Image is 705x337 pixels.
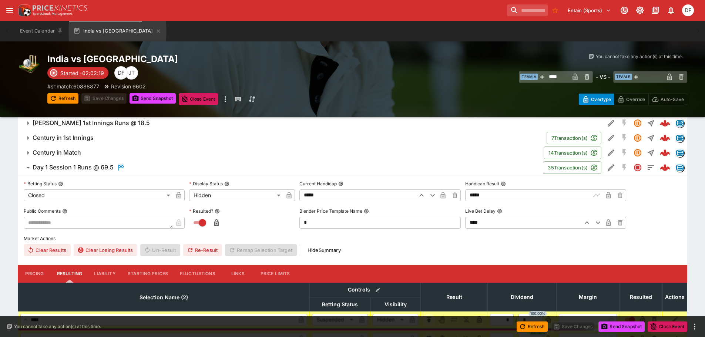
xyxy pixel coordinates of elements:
[620,283,663,311] th: Resulted
[174,265,221,283] button: Fluctuations
[18,53,41,77] img: cricket.png
[660,162,670,173] img: logo-cerberus--red.svg
[24,189,173,201] div: Closed
[591,95,611,103] p: Overtype
[18,145,544,160] button: Century in Match
[563,4,615,16] button: Select Tenant
[436,314,447,326] button: Void
[299,208,362,214] p: Blender Price Template Name
[183,244,222,256] button: Re-Result
[604,131,618,145] button: Edit Detail
[62,209,67,214] button: Public Comments
[88,265,121,283] button: Liability
[675,148,684,157] div: betradar
[47,53,367,65] h2: Copy To Clipboard
[631,146,644,159] button: Suspended
[189,208,213,214] p: Resulted?
[373,285,383,295] button: Bulk edit
[122,265,174,283] button: Starting Prices
[47,93,78,104] button: Refresh
[131,293,196,302] span: Selection Name (2)
[33,119,150,127] h6: [PERSON_NAME] 1st Innings Runs @ 18.5
[579,94,614,105] button: Overtype
[618,117,631,130] button: SGM Disabled
[676,149,684,157] img: betradar
[33,134,94,142] h6: Century in 1st Innings
[661,95,684,103] p: Auto-Save
[74,244,137,256] button: Clear Losing Results
[644,131,658,145] button: Straight
[604,161,618,174] button: Edit Detail
[310,283,421,297] th: Controls
[24,181,57,187] p: Betting Status
[660,118,670,128] img: logo-cerberus--red.svg
[631,161,644,174] button: Closed
[544,146,601,159] button: 14Transaction(s)
[18,116,604,131] button: [PERSON_NAME] 1st Innings Runs @ 18.5
[660,162,670,173] div: c99519a4-f825-41d1-911e-a839778adeae
[130,93,176,104] button: Send Snapshot
[507,4,548,16] input: search
[14,323,101,330] p: You cannot take any action(s) at this time.
[376,300,415,309] span: Visibility
[24,244,71,256] button: Clear Results
[596,73,610,81] h6: - VS -
[465,181,499,187] p: Handicap Result
[215,209,220,214] button: Resulted?
[648,321,687,332] button: Close Event
[33,149,81,156] h6: Century in Match
[598,321,645,332] button: Send Snapshot
[364,209,369,214] button: Blender Price Template Name
[663,283,687,311] th: Actions
[633,163,642,172] svg: Closed
[658,145,672,160] a: de892386-1a99-4063-8381-cdaeb29efafb
[529,311,547,316] span: 100.00%
[633,134,642,142] svg: Suspended
[488,283,557,311] th: Dividend
[649,4,662,17] button: Documentation
[221,265,255,283] button: Links
[373,314,406,326] div: Hidden
[644,146,658,159] button: Straight
[125,66,138,80] div: Joshua Thomson
[618,161,631,174] button: SGM Disabled
[543,161,601,174] button: 35Transaction(s)
[660,148,670,158] div: de892386-1a99-4063-8381-cdaeb29efafb
[18,265,51,283] button: Pricing
[312,314,356,326] div: Suspended
[497,209,502,214] button: Live Bet Delay
[24,233,681,244] label: Market Actions
[660,148,670,158] img: logo-cerberus--red.svg
[465,208,496,214] p: Live Bet Delay
[69,21,165,41] button: India vs [GEOGRAPHIC_DATA]
[633,148,642,157] svg: Suspended
[596,53,683,60] p: You cannot take any action(s) at this time.
[631,117,644,130] button: Suspended
[660,118,670,128] div: 101aef2f-dcc1-4b6f-8c10-8952adec99dc
[24,208,61,214] p: Public Comments
[675,119,684,128] div: betradar
[648,94,687,105] button: Auto-Save
[658,131,672,145] a: b4ff58cf-d0a3-43e8-80bb-7eb2a7a16729
[179,93,218,105] button: Close Event
[633,119,642,128] svg: Suspended
[614,94,648,105] button: Override
[421,283,488,311] th: Result
[631,131,644,145] button: Suspended
[16,21,67,41] button: Event Calendar
[618,4,631,17] button: Connected to PK
[461,314,473,326] button: Eliminated In Play
[18,160,543,175] button: Day 1 Session 1 Runs @ 69.5
[675,134,684,142] div: betradar
[633,4,647,17] button: Toggle light/dark mode
[58,181,63,186] button: Betting Status
[448,314,460,326] button: Push
[51,265,88,283] button: Resulting
[33,12,73,16] img: Sportsbook Management
[33,164,114,171] h6: Day 1 Session 1 Runs @ 69.5
[618,131,631,145] button: SGM Disabled
[664,4,678,17] button: Notifications
[676,164,684,172] img: betradar
[658,116,672,131] a: 101aef2f-dcc1-4b6f-8c10-8952adec99dc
